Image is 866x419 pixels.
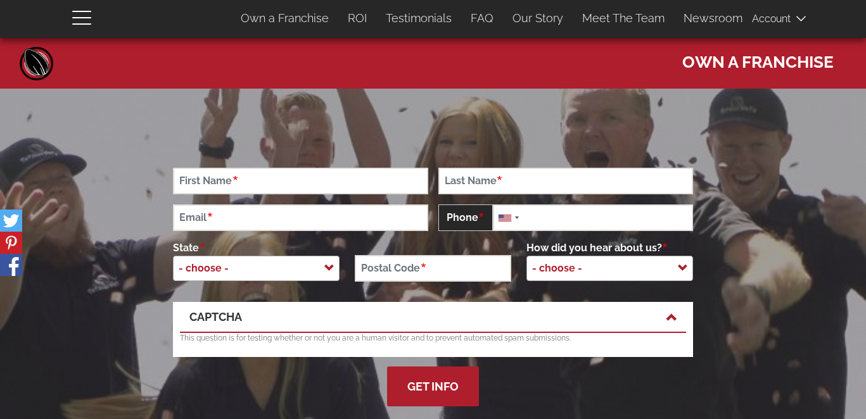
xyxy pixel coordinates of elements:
[527,256,595,281] span: - choose -
[173,168,428,194] input: First Name
[180,333,685,344] p: This question is for testing whether or not you are a human visitor and to prevent automated spam...
[173,256,340,281] span: - choose -
[503,5,573,32] a: Our Story
[376,5,461,32] a: Testimonials
[387,366,479,406] button: Get Info
[674,5,752,32] a: Newsroom
[526,242,668,254] span: How did you hear about us?
[682,46,834,73] span: Own a Franchise
[526,256,693,281] span: - choose -
[231,5,338,32] a: Own a Franchise
[173,242,205,254] span: State
[493,205,523,230] div: United States: +1
[338,5,376,32] a: ROI
[573,5,674,32] a: Meet The Team
[438,204,493,231] span: Phone
[189,309,676,325] a: CAPTCHA
[173,204,428,231] input: Email
[355,255,511,282] input: Postal Code
[438,168,693,194] input: Last Name
[174,256,241,281] span: - choose -
[18,44,56,82] a: Home
[461,5,503,32] a: FAQ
